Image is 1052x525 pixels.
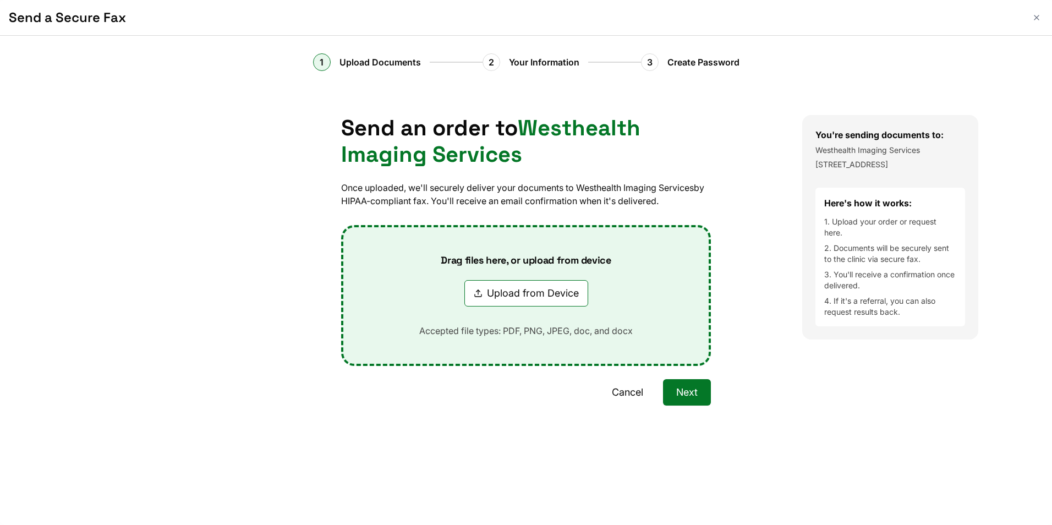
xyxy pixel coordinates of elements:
div: 3 [641,53,659,71]
li: 2. Documents will be securely sent to the clinic via secure fax. [824,243,956,265]
li: 1. Upload your order or request here. [824,216,956,238]
div: 1 [313,53,331,71]
h1: Send an order to [341,115,711,168]
span: Your Information [509,56,579,69]
button: Next [663,379,711,406]
button: Close [1030,11,1043,24]
p: Once uploaded, we'll securely deliver your documents to Westhealth Imaging Services by HIPAA-comp... [341,181,711,207]
button: Cancel [599,379,656,406]
p: Drag files here, or upload from device [423,254,628,267]
li: 4. If it's a referral, you can also request results back. [824,296,956,318]
li: 3. You'll receive a confirmation once delivered. [824,269,956,291]
p: [STREET_ADDRESS] [815,159,965,170]
h3: You're sending documents to: [815,128,965,141]
p: Accepted file types: PDF, PNG, JPEG, doc, and docx [402,324,650,337]
span: Westhealth Imaging Services [341,114,640,168]
span: Upload Documents [339,56,421,69]
button: Upload from Device [464,280,588,307]
h1: Send a Secure Fax [9,9,1021,26]
span: Create Password [667,56,739,69]
div: 2 [483,53,500,71]
p: Westhealth Imaging Services [815,145,965,156]
h4: Here's how it works: [824,196,956,210]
